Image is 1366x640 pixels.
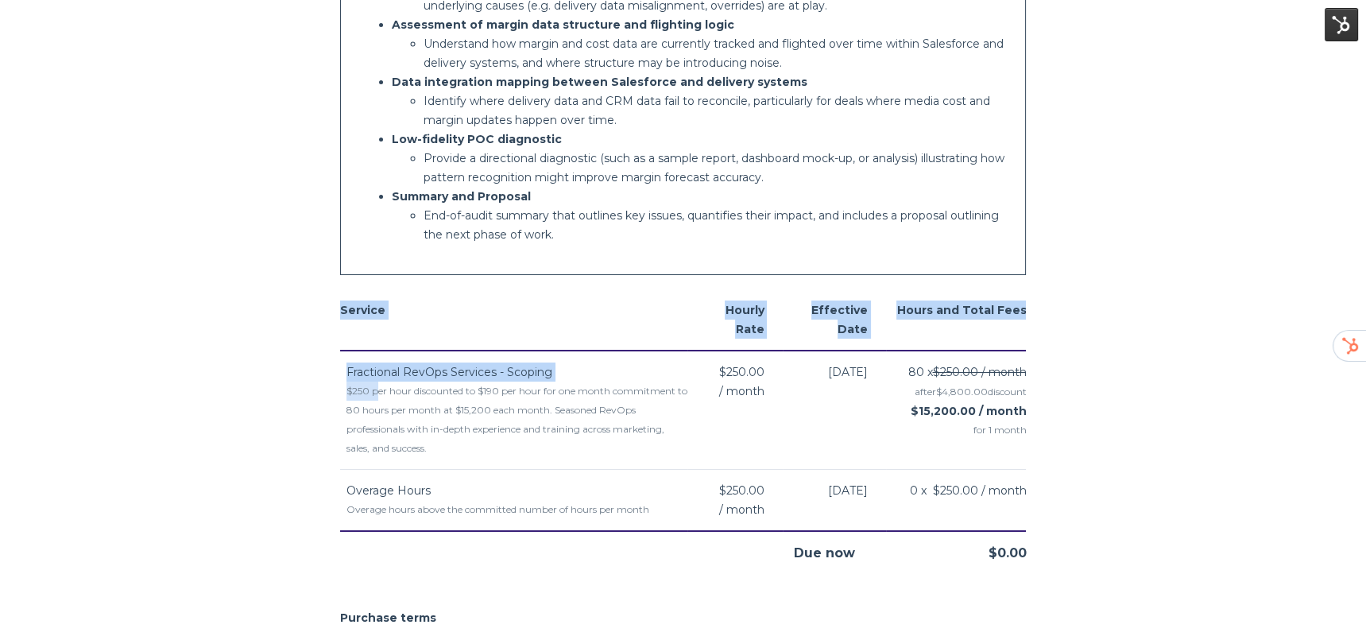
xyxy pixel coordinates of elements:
[910,404,1026,418] strong: $15,200.00 / month
[718,382,764,401] span: / month
[687,289,783,351] th: Hourly Rate
[424,206,1007,244] p: End-of-audit summary that outlines key issues, quantifies their impact, and includes a proposal o...
[783,289,886,351] th: Effective Date
[392,132,562,146] strong: Low-fidelity POC diagnostic
[392,75,807,89] strong: Data integration mapping between Salesforce and delivery systems
[932,365,1026,379] s: $250.00 / month
[424,91,1007,130] p: Identify where delivery data and CRM data fail to reconcile, particularly for deals where media c...
[346,382,688,458] div: $250 per hour discounted to $190 per hour for one month commitment to 80 hours per month at $15,2...
[340,289,688,351] th: Service
[346,483,431,498] span: Overage Hours
[783,351,886,470] td: [DATE]
[907,363,1026,382] span: 80 x
[718,500,764,519] span: / month
[392,17,734,32] strong: Assessment of margin data structure and flighting logic
[718,481,764,500] span: $250.00
[340,608,1027,627] h2: Purchase terms
[346,365,552,379] span: Fractional RevOps Services - Scoping
[886,421,1026,440] span: for 1 month
[914,386,1026,398] span: after discount
[935,386,987,398] span: $4,800.00
[424,149,1007,187] p: Provide a directional diagnostic (such as a sample report, dashboard mock-up, or analysis) illust...
[886,289,1026,351] th: Hours and Total Fees
[424,34,1007,72] p: Understand how margin and cost data are currently tracked and flighted over time within Salesforc...
[909,481,1026,500] span: 0 x $250.00 / month
[683,532,855,563] div: Due now
[854,532,1026,563] div: $0.00
[783,469,886,531] td: [DATE]
[346,500,688,519] div: Overage hours above the committed number of hours per month
[392,189,531,204] strong: Summary and Proposal
[1325,8,1358,41] img: HubSpot Tools Menu Toggle
[718,363,764,382] span: $250.00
